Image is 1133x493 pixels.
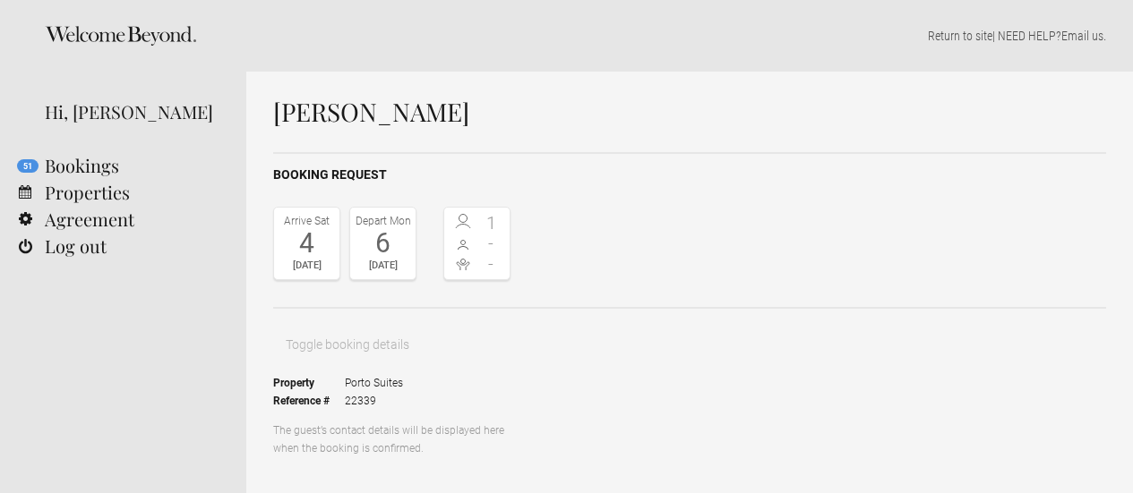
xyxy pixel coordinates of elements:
[273,27,1106,45] p: | NEED HELP? .
[273,327,422,362] button: Toggle booking details
[477,234,506,252] span: -
[345,392,403,410] span: 22339
[355,257,411,275] div: [DATE]
[273,374,345,392] strong: Property
[355,230,411,257] div: 6
[355,212,411,230] div: Depart Mon
[928,29,992,43] a: Return to site
[279,230,335,257] div: 4
[345,374,403,392] span: Porto Suites
[477,214,506,232] span: 1
[477,255,506,273] span: -
[273,98,1106,125] h1: [PERSON_NAME]
[1061,29,1103,43] a: Email us
[273,421,511,457] p: The guest’s contact details will be displayed here when the booking is confirmed.
[279,212,335,230] div: Arrive Sat
[17,159,39,173] flynt-notification-badge: 51
[45,98,219,125] div: Hi, [PERSON_NAME]
[273,392,345,410] strong: Reference #
[279,257,335,275] div: [DATE]
[273,166,1106,184] h2: Booking request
